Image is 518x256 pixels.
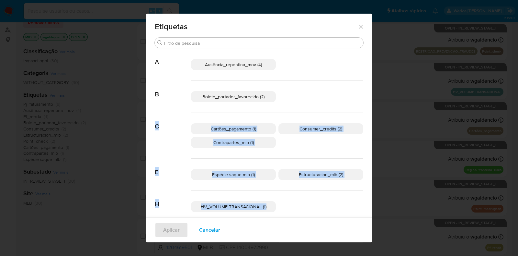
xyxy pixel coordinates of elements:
div: Ausência_repentina_mov (4) [191,59,276,70]
div: Espécie saque mlb (1) [191,169,276,180]
div: Contrapartes_mlb (1) [191,137,276,148]
span: Boleto_portador_favorecido (2) [202,93,265,100]
div: Estructuracion_mlb (2) [278,169,363,180]
span: Ausência_repentina_mov (4) [205,61,262,68]
div: Cartões_pagamento (1) [191,123,276,134]
span: C [155,113,191,130]
span: Consumer_credits (2) [299,126,342,132]
button: Cancelar [191,222,229,238]
div: HV_VOLUME TRANSACIONAL (1) [191,201,276,212]
div: Boleto_portador_favorecido (2) [191,91,276,102]
button: Buscar [157,40,163,45]
button: Fechar [358,23,364,29]
span: Espécie saque mlb (1) [212,171,255,178]
div: Consumer_credits (2) [278,123,363,134]
span: Estructuracion_mlb (2) [299,171,343,178]
span: Cartões_pagamento (1) [211,126,256,132]
input: Filtro de pesquisa [164,40,361,46]
span: A [155,49,191,66]
span: HV_VOLUME TRANSACIONAL (1) [201,203,266,210]
span: Contrapartes_mlb (1) [213,139,254,146]
span: B [155,81,191,98]
span: Cancelar [199,223,220,237]
span: Etiquetas [155,23,358,30]
span: H [155,191,191,208]
span: E [155,159,191,176]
